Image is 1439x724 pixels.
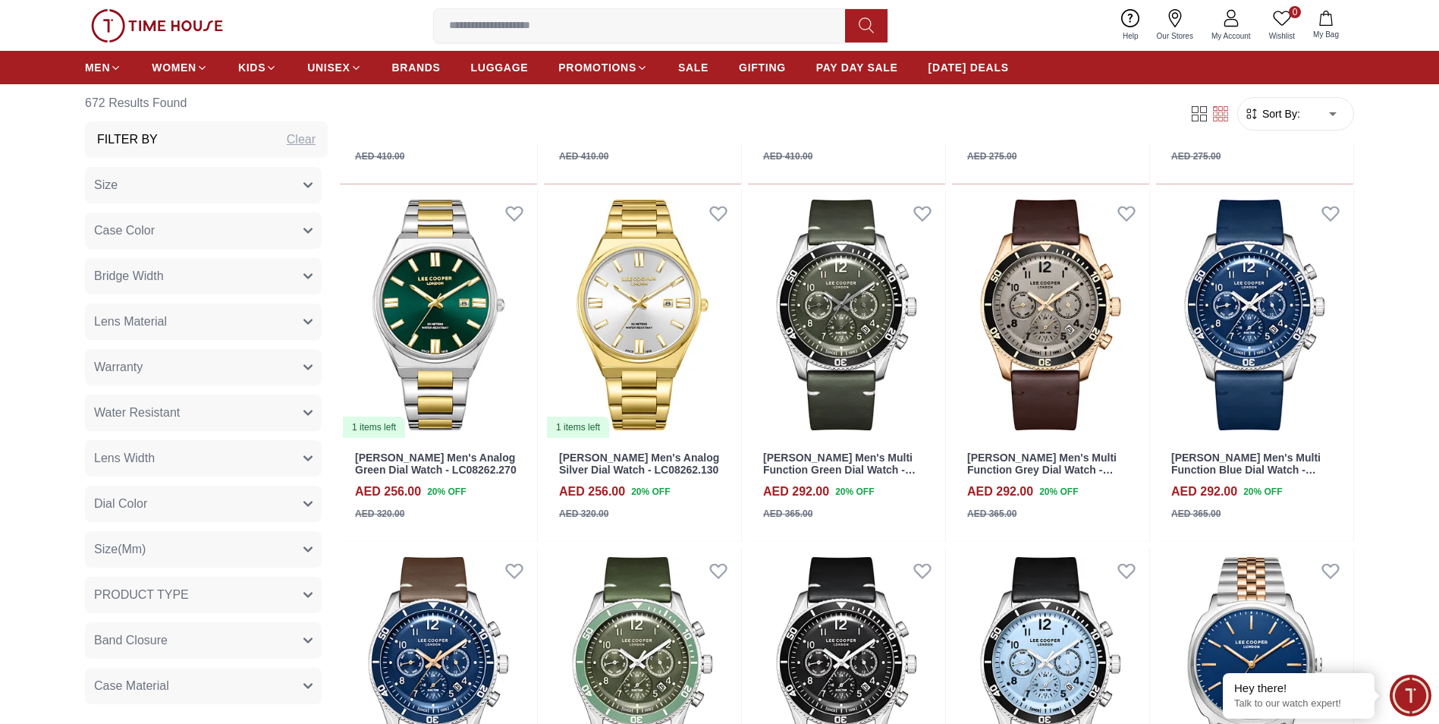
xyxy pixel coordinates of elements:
img: Lee Cooper Men's Multi Function Blue Dial Watch - LC08260.399 [1156,190,1353,439]
span: UNISEX [307,60,350,75]
span: WOMEN [152,60,196,75]
button: Lens Material [85,304,322,340]
p: Talk to our watch expert! [1234,697,1363,710]
button: Warranty [85,349,322,386]
div: Clear [287,131,316,149]
span: PAY DAY SALE [816,60,898,75]
div: 1 items left [343,417,405,438]
h6: 672 Results Found [85,85,328,121]
button: Dial Color [85,486,322,522]
a: [PERSON_NAME] Men's Multi Function Blue Dial Watch - LC08260.399 [1171,452,1321,489]
a: KIDS [238,54,277,81]
button: Sort By: [1244,106,1300,121]
div: AED 365.00 [763,507,812,521]
a: UNISEX [307,54,361,81]
div: Chat Widget [1390,675,1431,716]
a: [PERSON_NAME] Men's Analog Silver Dial Watch - LC08262.130 [559,452,719,477]
a: [PERSON_NAME] Men's Analog Green Dial Watch - LC08262.270 [355,452,517,477]
span: 20 % OFF [1243,485,1282,499]
span: Bridge Width [94,267,164,285]
h4: AED 292.00 [1171,483,1237,501]
span: Our Stores [1151,30,1199,42]
button: Case Material [85,668,322,704]
span: PROMOTIONS [558,60,636,75]
img: Lee Cooper Men's Analog Green Dial Watch - LC08262.270 [340,190,537,439]
div: AED 320.00 [355,507,404,521]
h4: AED 292.00 [967,483,1033,501]
a: PAY DAY SALE [816,54,898,81]
a: SALE [678,54,709,81]
button: Case Color [85,212,322,249]
span: GIFTING [739,60,786,75]
button: Water Resistant [85,395,322,431]
a: MEN [85,54,121,81]
a: Help [1114,6,1148,45]
a: [PERSON_NAME] Men's Multi Function Green Dial Watch - LC08260.675 [763,452,916,489]
button: Band Closure [85,622,322,659]
a: Our Stores [1148,6,1202,45]
span: Size [94,176,118,194]
div: AED 410.00 [355,150,404,163]
span: Water Resistant [94,404,180,422]
span: [DATE] DEALS [928,60,1009,75]
a: 0Wishlist [1260,6,1304,45]
div: AED 320.00 [559,507,608,521]
a: Lee Cooper Men's Analog Silver Dial Watch - LC08262.1301 items left [544,190,741,439]
span: BRANDS [392,60,441,75]
a: [PERSON_NAME] Men's Multi Function Grey Dial Watch - LC08260.462 [967,452,1117,489]
span: Lens Material [94,313,167,331]
div: Hey there! [1234,681,1363,696]
button: Lens Width [85,440,322,477]
button: My Bag [1304,8,1348,43]
div: AED 410.00 [763,150,812,163]
button: Bridge Width [85,258,322,294]
div: AED 275.00 [967,150,1016,163]
span: LUGGAGE [471,60,529,75]
span: Warranty [94,358,143,376]
span: 20 % OFF [835,485,874,499]
span: My Account [1205,30,1257,42]
a: Lee Cooper Men's Analog Green Dial Watch - LC08262.2701 items left [340,190,537,439]
span: 20 % OFF [631,485,670,499]
span: 20 % OFF [1039,485,1078,499]
h4: AED 256.00 [355,483,421,501]
img: Lee Cooper Men's Analog Silver Dial Watch - LC08262.130 [544,190,741,439]
div: AED 365.00 [967,507,1016,521]
span: SALE [678,60,709,75]
div: AED 365.00 [1171,507,1221,521]
button: Size(Mm) [85,531,322,568]
span: 0 [1289,6,1301,18]
div: AED 410.00 [559,150,608,163]
span: 20 % OFF [427,485,466,499]
a: LUGGAGE [471,54,529,81]
span: Dial Color [94,495,147,513]
button: PRODUCT TYPE [85,577,322,613]
span: My Bag [1307,29,1345,40]
a: GIFTING [739,54,786,81]
a: WOMEN [152,54,208,81]
img: ... [91,9,223,42]
span: Sort By: [1259,106,1300,121]
h4: AED 256.00 [559,483,625,501]
div: 1 items left [547,417,609,438]
span: KIDS [238,60,265,75]
img: Lee Cooper Men's Multi Function Green Dial Watch - LC08260.675 [748,190,945,439]
a: PROMOTIONS [558,54,648,81]
span: Lens Width [94,449,155,467]
a: BRANDS [392,54,441,81]
h3: Filter By [97,131,158,149]
span: Help [1117,30,1145,42]
div: AED 275.00 [1171,150,1221,163]
button: Size [85,167,322,203]
span: Wishlist [1263,30,1301,42]
h4: AED 292.00 [763,483,829,501]
span: Size(Mm) [94,540,146,559]
a: [DATE] DEALS [928,54,1009,81]
span: Case Material [94,677,169,695]
span: Case Color [94,222,155,240]
span: MEN [85,60,110,75]
img: Lee Cooper Men's Multi Function Grey Dial Watch - LC08260.462 [952,190,1149,439]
